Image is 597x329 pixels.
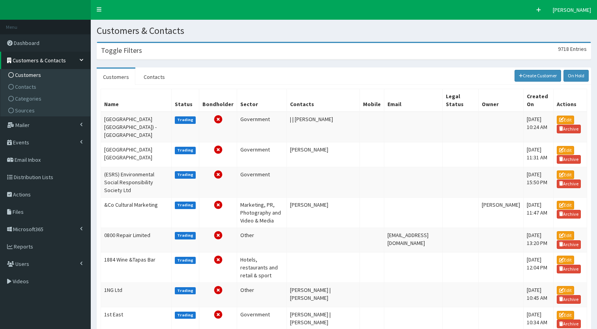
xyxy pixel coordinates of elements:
[13,208,24,215] span: Files
[558,45,569,52] span: 9718
[360,89,384,112] th: Mobile
[15,71,41,79] span: Customers
[287,197,360,228] td: [PERSON_NAME]
[15,122,30,129] span: Mailer
[523,167,553,197] td: [DATE] 15:50 PM
[523,252,553,282] td: [DATE] 12:04 PM
[237,142,287,167] td: Government
[553,6,591,13] span: [PERSON_NAME]
[175,116,196,123] label: Trading
[237,112,287,142] td: Government
[478,89,523,112] th: Owner
[557,170,574,179] a: Edit
[175,232,196,239] label: Trading
[237,282,287,307] td: Other
[237,228,287,252] td: Other
[557,320,581,328] a: Archive
[384,89,443,112] th: Email
[237,167,287,197] td: Government
[15,83,36,90] span: Contacts
[237,89,287,112] th: Sector
[287,89,360,112] th: Contacts
[442,89,478,112] th: Legal Status
[478,197,523,228] td: [PERSON_NAME]
[557,116,574,124] a: Edit
[557,265,581,273] a: Archive
[523,89,553,112] th: Created On
[171,89,199,112] th: Status
[15,156,41,163] span: Email Inbox
[557,155,581,164] a: Archive
[15,260,29,267] span: Users
[523,197,553,228] td: [DATE] 11:47 AM
[101,167,172,197] td: (ESRS) Environmental Social Responsibility Society Ltd
[287,282,360,307] td: [PERSON_NAME] | [PERSON_NAME]
[15,107,35,114] span: Sources
[14,174,53,181] span: Distribution Lists
[557,286,574,295] a: Edit
[287,112,360,142] td: | | [PERSON_NAME]
[13,191,31,198] span: Actions
[13,226,43,233] span: Microsoft365
[384,228,443,252] td: [EMAIL_ADDRESS][DOMAIN_NAME]
[557,179,581,188] a: Archive
[237,252,287,282] td: Hotels, restaurants and retail & sport
[557,210,581,219] a: Archive
[557,231,574,240] a: Edit
[287,142,360,167] td: [PERSON_NAME]
[237,197,287,228] td: Marketing, PR, Photography and Video & Media
[101,47,142,54] h3: Toggle Filters
[553,89,587,112] th: Actions
[101,89,172,112] th: Name
[523,112,553,142] td: [DATE] 10:24 AM
[101,282,172,307] td: 1NG Ltd
[2,93,90,105] a: Categories
[523,282,553,307] td: [DATE] 10:45 AM
[15,95,41,102] span: Categories
[557,125,581,133] a: Archive
[137,69,171,85] a: Contacts
[570,45,587,52] span: Entries
[175,312,196,319] label: Trading
[557,201,574,209] a: Edit
[563,70,589,82] a: On Hold
[97,26,591,36] h1: Customers & Contacts
[515,70,561,82] a: Create Customer
[175,171,196,178] label: Trading
[175,257,196,264] label: Trading
[13,139,29,146] span: Events
[175,147,196,154] label: Trading
[175,202,196,209] label: Trading
[199,89,237,112] th: Bondholder
[557,295,581,304] a: Archive
[101,197,172,228] td: &Co Cultural Marketing
[13,278,29,285] span: Videos
[523,228,553,252] td: [DATE] 13:20 PM
[2,81,90,93] a: Contacts
[523,142,553,167] td: [DATE] 11:31 AM
[101,112,172,142] td: [GEOGRAPHIC_DATA] [GEOGRAPHIC_DATA]) - [GEOGRAPHIC_DATA]
[2,105,90,116] a: Sources
[97,69,135,85] a: Customers
[557,256,574,264] a: Edit
[101,252,172,282] td: 1884 Wine &Tapas Bar
[14,39,39,47] span: Dashboard
[557,311,574,320] a: Edit
[13,57,66,64] span: Customers & Contacts
[175,287,196,294] label: Trading
[557,240,581,249] a: Archive
[2,69,90,81] a: Customers
[101,228,172,252] td: 0800 Repair Limited
[557,146,574,155] a: Edit
[14,243,33,250] span: Reports
[101,142,172,167] td: [GEOGRAPHIC_DATA] [GEOGRAPHIC_DATA]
